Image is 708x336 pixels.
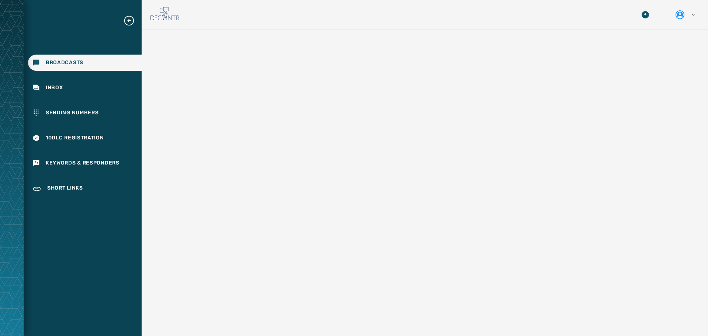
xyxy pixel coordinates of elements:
[28,55,142,71] a: Navigate to Broadcasts
[123,15,141,27] button: Expand sub nav menu
[46,59,83,66] span: Broadcasts
[46,159,119,167] span: Keywords & Responders
[46,109,99,117] span: Sending Numbers
[639,8,652,21] button: Download Menu
[28,130,142,146] a: Navigate to 10DLC Registration
[47,184,83,193] span: Short Links
[46,134,104,142] span: 10DLC Registration
[46,84,63,91] span: Inbox
[28,105,142,121] a: Navigate to Sending Numbers
[28,80,142,96] a: Navigate to Inbox
[673,7,699,22] button: User settings
[28,180,142,198] a: Navigate to Short Links
[28,155,142,171] a: Navigate to Keywords & Responders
